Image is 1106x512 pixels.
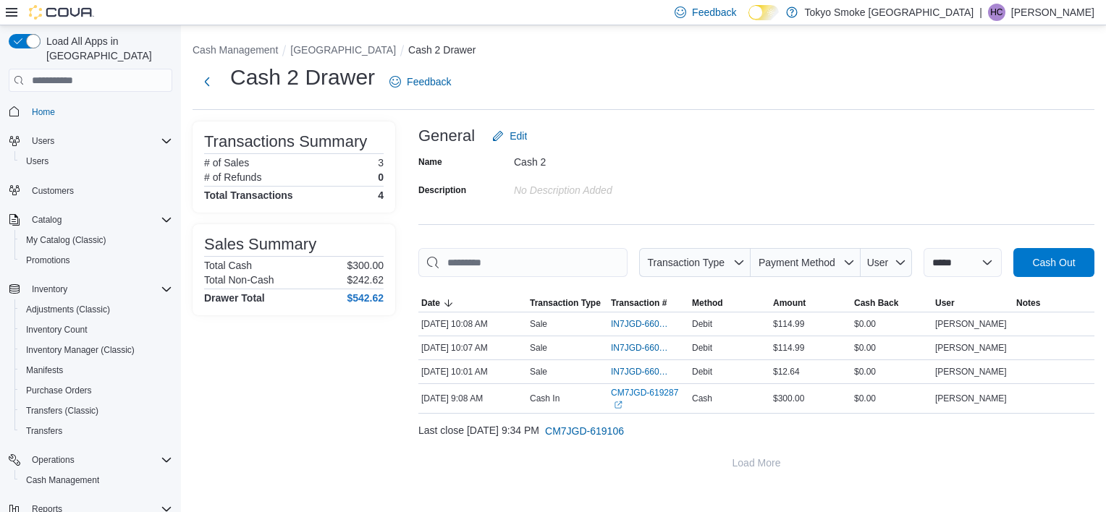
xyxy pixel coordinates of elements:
[773,393,804,404] span: $300.00
[204,274,274,286] h6: Total Non-Cash
[32,106,55,118] span: Home
[418,390,527,407] div: [DATE] 9:08 AM
[20,382,98,399] a: Purchase Orders
[990,4,1002,21] span: HC
[867,257,889,268] span: User
[851,339,932,357] div: $0.00
[347,274,384,286] p: $242.62
[935,366,1007,377] span: [PERSON_NAME]
[486,121,533,150] button: Edit
[20,341,140,359] a: Inventory Manager (Classic)
[14,320,178,340] button: Inventory Count
[20,153,54,170] a: Users
[530,393,560,404] p: Cash In
[26,405,98,417] span: Transfers (Classic)
[611,387,686,410] a: CM7JGD-619287External link
[204,157,249,168] h6: # of Sales
[935,393,1007,404] span: [PERSON_NAME]
[418,339,527,357] div: [DATE] 10:07 AM
[20,321,172,338] span: Inventory Count
[20,422,172,440] span: Transfers
[692,297,723,309] span: Method
[20,402,104,419] a: Transfers (Classic)
[26,132,60,150] button: Users
[773,318,804,330] span: $114.99
[26,324,88,336] span: Inventory Count
[1016,297,1040,309] span: Notes
[41,34,172,63] span: Load All Apps in [GEOGRAPHIC_DATA]
[851,390,932,407] div: $0.00
[988,4,1005,21] div: Heather Chafe
[20,382,172,399] span: Purchase Orders
[418,417,1094,445] div: Last close [DATE] 9:34 PM
[514,179,708,196] div: No Description added
[347,292,384,304] h4: $542.62
[3,180,178,201] button: Customers
[773,366,800,377] span: $12.64
[611,363,686,380] button: IN7JGD-6600857
[851,294,932,312] button: Cash Back
[230,63,375,92] h1: Cash 2 Drawer
[639,248,751,277] button: Transaction Type
[421,297,440,309] span: Date
[1032,255,1075,270] span: Cash Out
[32,185,74,197] span: Customers
[347,260,384,271] p: $300.00
[20,301,116,318] a: Adjustments (Classic)
[692,5,736,20] span: Feedback
[26,451,80,469] button: Operations
[32,214,62,226] span: Catalog
[14,151,178,171] button: Users
[20,422,68,440] a: Transfers
[527,294,608,312] button: Transaction Type
[193,44,278,56] button: Cash Management
[851,363,932,380] div: $0.00
[20,321,93,338] a: Inventory Count
[26,344,135,356] span: Inventory Manager (Classic)
[32,454,75,466] span: Operations
[193,43,1094,60] nav: An example of EuiBreadcrumbs
[611,297,667,309] span: Transaction #
[378,157,384,168] p: 3
[418,315,527,333] div: [DATE] 10:08 AM
[407,74,451,89] span: Feedback
[26,364,63,376] span: Manifests
[204,133,367,150] h3: Transactions Summary
[3,279,178,299] button: Inventory
[935,297,955,309] span: User
[26,234,106,246] span: My Catalog (Classic)
[611,315,686,333] button: IN7JGD-6600860
[748,20,749,21] span: Dark Mode
[1013,248,1094,277] button: Cash Out
[26,474,99,486] span: Cash Management
[14,230,178,250] button: My Catalog (Classic)
[611,342,672,354] span: IN7JGD-6600859
[26,132,172,150] span: Users
[378,189,384,201] h4: 4
[32,283,67,295] span: Inventory
[204,260,252,271] h6: Total Cash
[418,294,527,312] button: Date
[26,155,48,167] span: Users
[530,297,601,309] span: Transaction Type
[20,301,172,318] span: Adjustments (Classic)
[1013,294,1094,312] button: Notes
[770,294,851,312] button: Amount
[20,252,76,269] a: Promotions
[26,211,172,229] span: Catalog
[14,360,178,380] button: Manifests
[418,127,475,145] h3: General
[26,182,172,200] span: Customers
[418,184,466,196] label: Description
[20,472,105,489] a: Cash Management
[692,366,712,377] span: Debit
[979,4,982,21] p: |
[611,366,672,377] span: IN7JGD-6600857
[193,67,221,96] button: Next
[14,380,178,401] button: Purchase Orders
[854,297,898,309] span: Cash Back
[14,421,178,441] button: Transfers
[545,424,624,438] span: CM7JGD-619106
[20,362,172,379] span: Manifests
[26,102,172,120] span: Home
